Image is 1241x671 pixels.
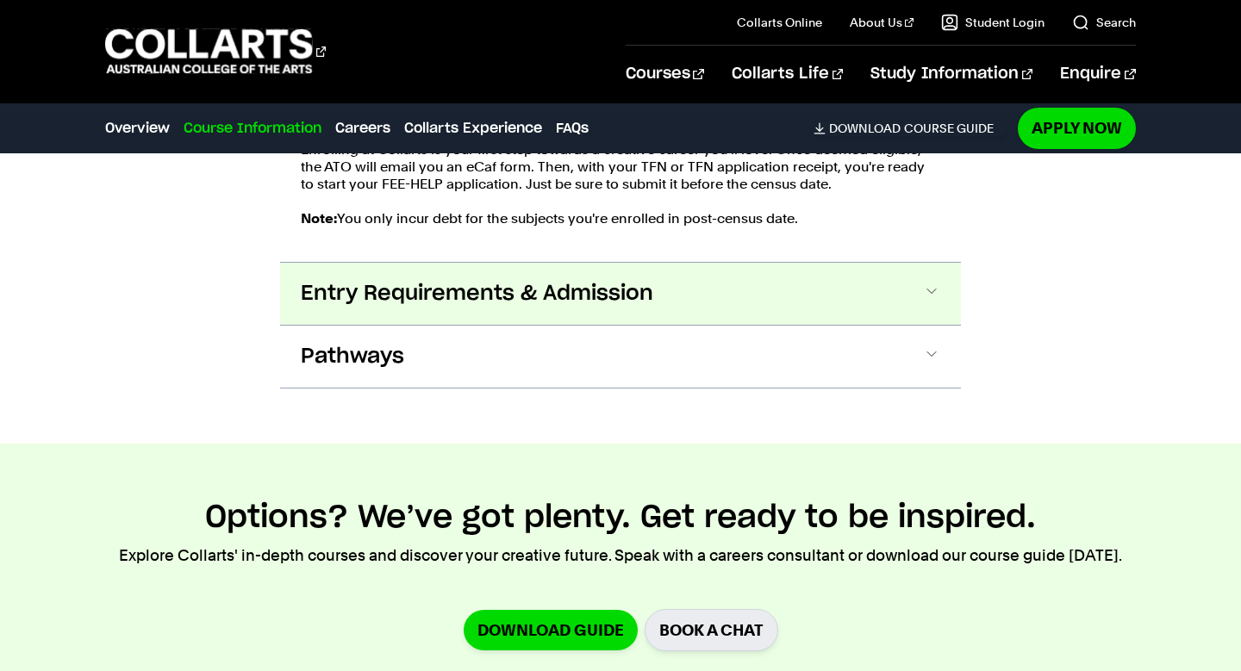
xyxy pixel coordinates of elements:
[205,499,1036,537] h2: Options? We’ve got plenty. Get ready to be inspired.
[280,326,961,388] button: Pathways
[301,210,337,227] strong: Note:
[814,121,1007,136] a: DownloadCourse Guide
[1072,14,1136,31] a: Search
[464,610,638,650] a: Download Guide
[335,118,390,139] a: Careers
[645,609,778,651] a: BOOK A CHAT
[732,46,843,103] a: Collarts Life
[105,27,326,76] div: Go to homepage
[301,141,940,193] p: Enrolling at Collarts is your first step towards a creative career you’ll love. Once deemed eligi...
[280,263,961,325] button: Entry Requirements & Admission
[184,118,321,139] a: Course Information
[737,14,822,31] a: Collarts Online
[1060,46,1135,103] a: Enquire
[870,46,1032,103] a: Study Information
[829,121,901,136] span: Download
[1018,108,1136,148] a: Apply Now
[404,118,542,139] a: Collarts Experience
[301,210,940,227] p: You only incur debt for the subjects you're enrolled in post-census date.
[941,14,1045,31] a: Student Login
[119,544,1122,568] p: Explore Collarts' in-depth courses and discover your creative future. Speak with a careers consul...
[850,14,914,31] a: About Us
[626,46,704,103] a: Courses
[556,118,589,139] a: FAQs
[105,118,170,139] a: Overview
[301,343,404,370] span: Pathways
[301,280,653,308] span: Entry Requirements & Admission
